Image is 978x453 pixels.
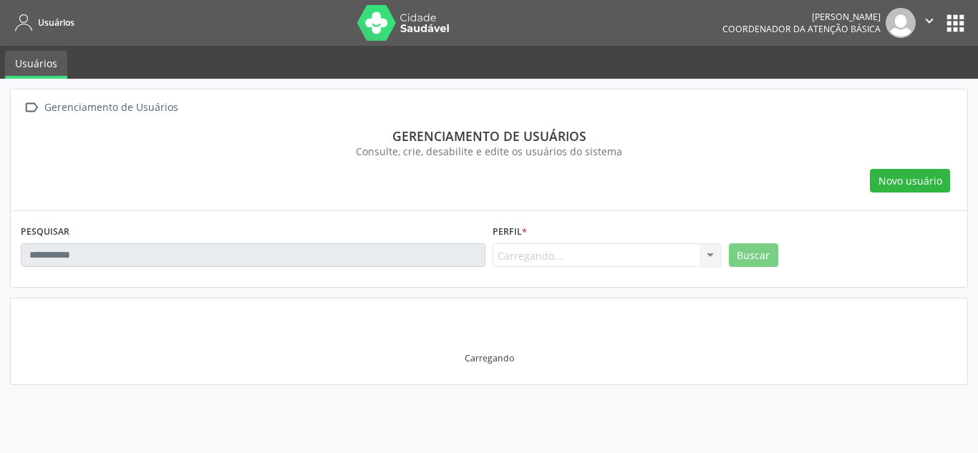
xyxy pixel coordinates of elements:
[878,173,942,188] span: Novo usuário
[722,23,881,35] span: Coordenador da Atenção Básica
[31,144,947,159] div: Consulte, crie, desabilite e edite os usuários do sistema
[21,97,42,118] i: 
[722,11,881,23] div: [PERSON_NAME]
[5,51,67,79] a: Usuários
[31,128,947,144] div: Gerenciamento de usuários
[916,8,943,38] button: 
[21,97,180,118] a:  Gerenciamento de Usuários
[493,221,527,243] label: Perfil
[42,97,180,118] div: Gerenciamento de Usuários
[729,243,778,268] button: Buscar
[10,11,74,34] a: Usuários
[886,8,916,38] img: img
[38,16,74,29] span: Usuários
[21,221,69,243] label: PESQUISAR
[921,13,937,29] i: 
[870,169,950,193] button: Novo usuário
[465,352,514,364] div: Carregando
[943,11,968,36] button: apps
